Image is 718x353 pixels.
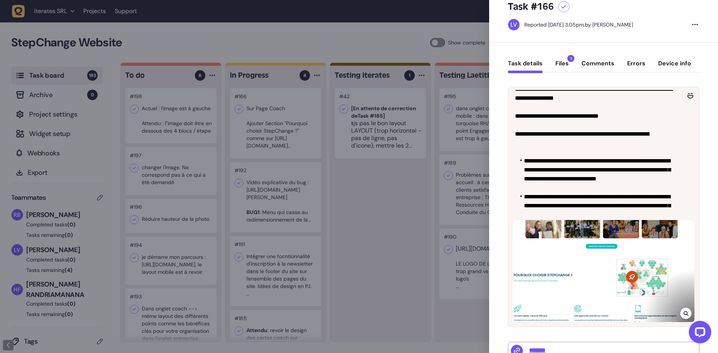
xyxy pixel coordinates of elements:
[555,60,569,73] button: Files
[508,19,519,30] img: Laetitia van Wijck
[582,60,614,73] button: Comments
[524,21,585,28] div: Reported [DATE] 3.05pm,
[658,60,691,73] button: Device info
[508,60,543,73] button: Task details
[508,1,554,13] h5: Task #166
[524,21,633,28] div: by [PERSON_NAME]
[627,60,645,73] button: Errors
[567,55,574,62] span: 1
[683,318,714,349] iframe: LiveChat chat widget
